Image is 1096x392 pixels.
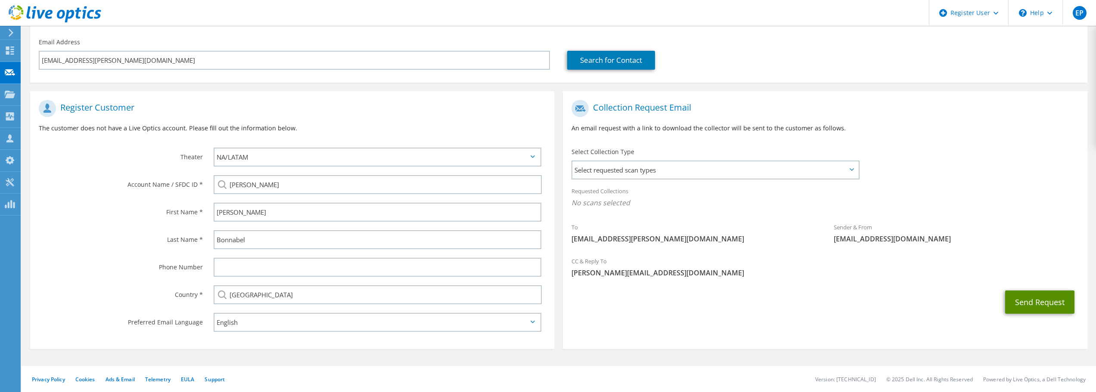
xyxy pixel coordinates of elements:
span: [EMAIL_ADDRESS][PERSON_NAME][DOMAIN_NAME] [571,234,817,244]
li: Powered by Live Optics, a Dell Technology [983,376,1086,383]
p: The customer does not have a Live Optics account. Please fill out the information below. [39,123,546,133]
label: Country * [39,285,203,299]
span: [PERSON_NAME][EMAIL_ADDRESS][DOMAIN_NAME] [571,268,1078,278]
a: Privacy Policy [32,376,65,383]
a: EULA [181,376,194,383]
h1: Register Customer [39,100,541,117]
label: Theater [39,148,203,161]
a: Telemetry [145,376,171,383]
div: To [563,218,825,248]
li: Version: [TECHNICAL_ID] [815,376,876,383]
label: Phone Number [39,258,203,272]
li: © 2025 Dell Inc. All Rights Reserved [886,376,973,383]
a: Ads & Email [106,376,135,383]
label: Email Address [39,38,80,46]
label: Select Collection Type [571,148,634,156]
svg: \n [1019,9,1027,17]
p: An email request with a link to download the collector will be sent to the customer as follows. [571,123,1078,133]
span: EP [1073,6,1087,20]
label: First Name * [39,203,203,216]
span: [EMAIL_ADDRESS][DOMAIN_NAME] [834,234,1079,244]
span: No scans selected [571,198,1078,207]
div: CC & Reply To [563,252,1087,282]
a: Support [205,376,225,383]
a: Search for Contact [567,51,655,70]
h1: Collection Request Email [571,100,1074,117]
label: Preferred Email Language [39,313,203,327]
a: Cookies [75,376,95,383]
label: Account Name / SFDC ID * [39,175,203,189]
span: Select requested scan types [572,161,858,179]
label: Last Name * [39,230,203,244]
div: Sender & From [825,218,1087,248]
button: Send Request [1005,290,1074,314]
div: Requested Collections [563,182,1087,214]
